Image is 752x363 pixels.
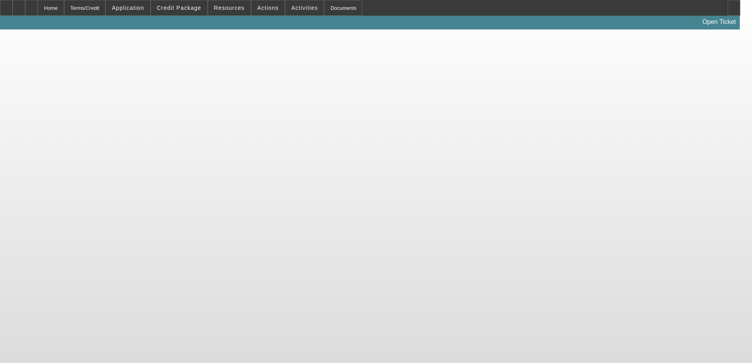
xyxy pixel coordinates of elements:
button: Actions [251,0,285,15]
button: Application [106,0,150,15]
span: Application [112,5,144,11]
span: Credit Package [157,5,201,11]
button: Activities [286,0,324,15]
button: Credit Package [151,0,207,15]
span: Resources [214,5,245,11]
button: Resources [208,0,251,15]
span: Actions [257,5,279,11]
span: Activities [291,5,318,11]
a: Open Ticket [699,15,739,29]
